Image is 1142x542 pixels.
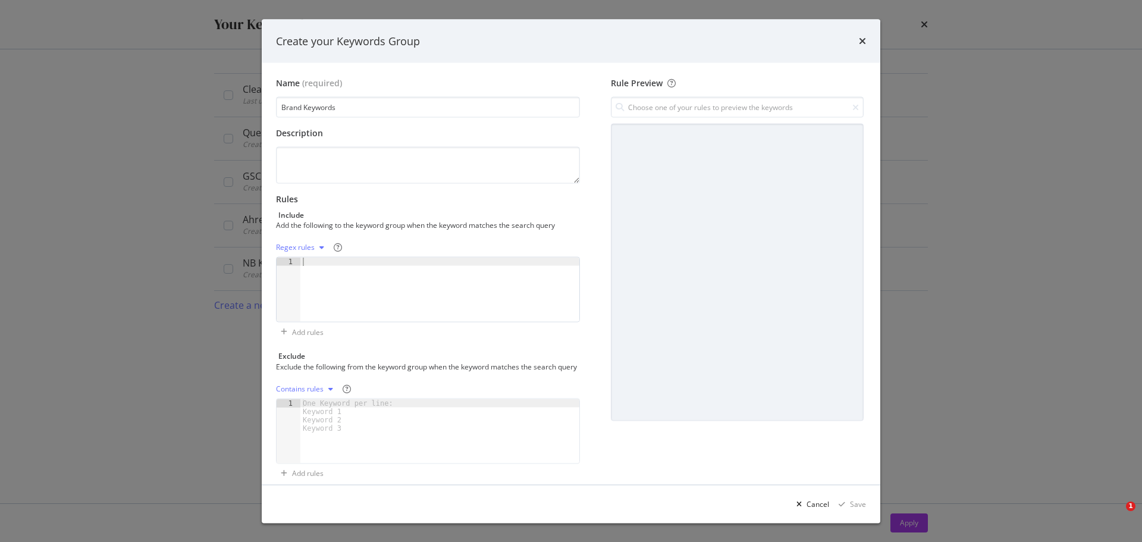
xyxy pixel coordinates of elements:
div: Description [276,127,580,139]
div: Include [278,210,304,220]
div: Add rules [292,327,324,337]
div: Add rules [292,468,324,478]
div: times [859,33,866,49]
iframe: Intercom live chat [1102,502,1130,530]
div: 1 [277,399,300,407]
div: Name [276,77,300,89]
div: Save [850,499,866,509]
button: Add rules [276,322,324,342]
div: Add the following to the keyword group when the keyword matches the search query [276,220,578,230]
div: Regex rules [276,244,315,251]
div: modal [262,19,880,523]
span: (required) [302,77,342,89]
div: Rules [276,193,580,205]
div: 1 [277,258,300,266]
input: Choose one of your rules to preview the keywords [611,97,864,118]
div: Create your Keywords Group [276,33,420,49]
button: Add rules [276,463,324,483]
div: Cancel [807,499,829,509]
button: Save [834,494,866,513]
input: Enter a name [276,97,580,118]
button: Regex rules [276,238,329,257]
div: Exclude [278,351,305,361]
div: Contains rules [276,385,324,392]
button: Cancel [792,494,829,513]
span: 1 [1126,502,1135,511]
div: Exclude the following from the keyword group when the keyword matches the search query [276,361,578,371]
div: Rule Preview [611,77,864,89]
button: Contains rules [276,379,338,398]
div: One Keyword per line: Keyword 1 Keyword 2 Keyword 3 [300,399,400,432]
